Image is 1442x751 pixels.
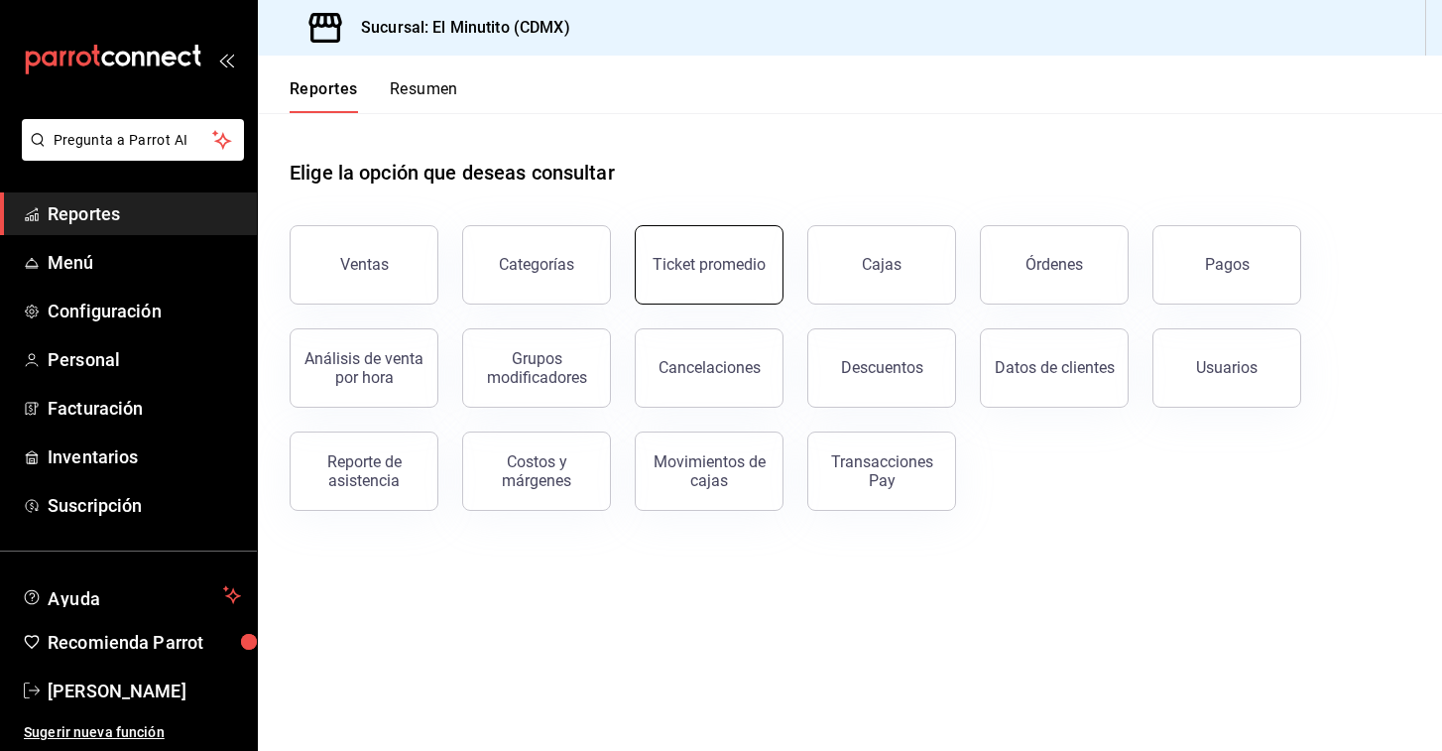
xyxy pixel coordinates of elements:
button: Pagos [1152,225,1301,305]
button: Reportes [290,79,358,113]
a: Pregunta a Parrot AI [14,144,244,165]
div: Datos de clientes [995,358,1115,377]
div: Categorías [499,255,574,274]
div: Transacciones Pay [820,452,943,490]
div: Cajas [862,255,901,274]
div: Pagos [1205,255,1250,274]
h1: Elige la opción que deseas consultar [290,158,615,188]
div: navigation tabs [290,79,458,113]
button: Usuarios [1152,328,1301,408]
div: Costos y márgenes [475,452,598,490]
div: Ventas [340,255,389,274]
span: [PERSON_NAME] [48,678,241,704]
span: Inventarios [48,443,241,470]
span: Reportes [48,200,241,227]
button: Resumen [390,79,458,113]
div: Órdenes [1025,255,1083,274]
button: Costos y márgenes [462,432,611,511]
button: Movimientos de cajas [635,432,783,511]
span: Pregunta a Parrot AI [54,130,213,151]
span: Recomienda Parrot [48,629,241,656]
div: Análisis de venta por hora [302,349,425,387]
button: Órdenes [980,225,1129,305]
span: Ayuda [48,583,215,607]
div: Cancelaciones [659,358,761,377]
button: Ticket promedio [635,225,783,305]
div: Ticket promedio [653,255,766,274]
span: Facturación [48,395,241,422]
span: Menú [48,249,241,276]
button: Reporte de asistencia [290,432,438,511]
span: Suscripción [48,492,241,519]
span: Sugerir nueva función [24,722,241,743]
button: Pregunta a Parrot AI [22,119,244,161]
button: Análisis de venta por hora [290,328,438,408]
span: Configuración [48,298,241,324]
button: Descuentos [807,328,956,408]
span: Personal [48,346,241,373]
button: Transacciones Pay [807,432,956,511]
div: Descuentos [841,358,923,377]
div: Reporte de asistencia [302,452,425,490]
div: Movimientos de cajas [648,452,771,490]
h3: Sucursal: El Minutito (CDMX) [345,16,570,40]
div: Grupos modificadores [475,349,598,387]
button: Categorías [462,225,611,305]
button: Cancelaciones [635,328,783,408]
button: Cajas [807,225,956,305]
div: Usuarios [1196,358,1258,377]
button: Ventas [290,225,438,305]
button: Grupos modificadores [462,328,611,408]
button: open_drawer_menu [218,52,234,67]
button: Datos de clientes [980,328,1129,408]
